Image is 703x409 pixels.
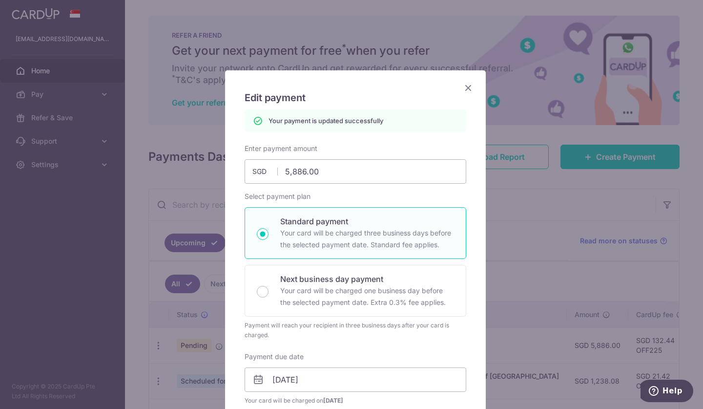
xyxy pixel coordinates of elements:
button: Close [462,82,474,94]
h5: Edit payment [245,90,466,106]
label: Select payment plan [245,192,310,201]
span: [DATE] [323,397,343,404]
p: Next business day payment [280,273,454,285]
p: Your payment is updated successfully [269,116,383,126]
p: Your card will be charged three business days before the selected payment date. Standard fee appl... [280,227,454,251]
input: DD / MM / YYYY [245,367,466,392]
div: Payment will reach your recipient in three business days after your card is charged. [245,321,466,340]
span: Your card will be charged on [245,396,466,406]
iframe: Opens a widget where you can find more information [641,380,693,404]
label: Payment due date [245,352,304,362]
label: Enter payment amount [245,144,317,153]
input: 0.00 [245,159,466,184]
p: Standard payment [280,215,454,227]
p: Your card will be charged one business day before the selected payment date. Extra 0.3% fee applies. [280,285,454,308]
span: SGD [252,167,278,176]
